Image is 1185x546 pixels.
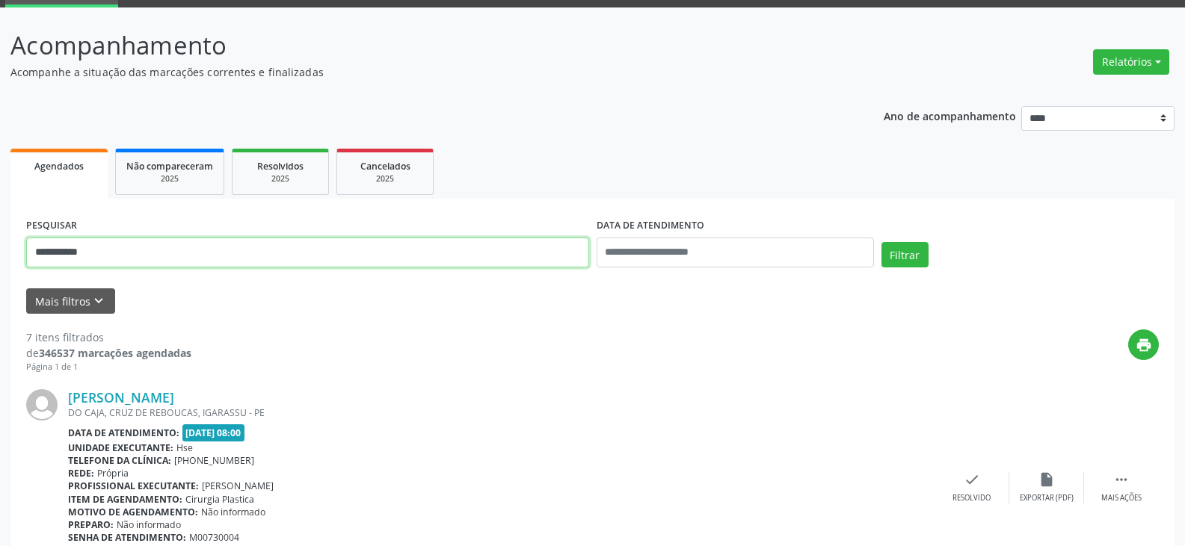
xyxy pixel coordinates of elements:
[34,160,84,173] span: Agendados
[90,293,107,309] i: keyboard_arrow_down
[26,361,191,373] div: Página 1 de 1
[126,160,213,173] span: Não compareceram
[10,64,825,80] p: Acompanhe a situação das marcações correntes e finalizadas
[68,454,171,467] b: Telefone da clínica:
[68,493,182,506] b: Item de agendamento:
[964,471,980,488] i: check
[126,173,213,184] div: 2025
[952,493,991,503] div: Resolvido
[97,467,129,480] span: Própria
[1020,493,1074,503] div: Exportar (PDF)
[182,424,245,441] span: [DATE] 08:00
[881,242,929,267] button: Filtrar
[189,531,239,544] span: M00730004
[68,480,199,492] b: Profissional executante:
[201,506,265,518] span: Não informado
[202,480,274,492] span: [PERSON_NAME]
[243,173,318,184] div: 2025
[1038,471,1055,488] i: insert_drive_file
[26,389,58,421] img: img
[1113,471,1130,488] i: 
[68,518,114,531] b: Preparo:
[174,454,254,467] span: [PHONE_NUMBER]
[68,441,173,454] b: Unidade executante:
[68,389,174,406] a: [PERSON_NAME]
[68,426,179,439] b: Data de atendimento:
[348,173,422,184] div: 2025
[68,406,935,419] div: DO CAJA, CRUZ DE REBOUCAS, IGARASSU - PE
[1128,329,1159,360] button: print
[176,441,193,454] span: Hse
[360,160,410,173] span: Cancelados
[26,345,191,361] div: de
[884,106,1016,125] p: Ano de acompanhamento
[1093,49,1169,75] button: Relatórios
[1101,493,1142,503] div: Mais ações
[10,27,825,64] p: Acompanhamento
[26,214,77,238] label: PESQUISAR
[39,346,191,360] strong: 346537 marcações agendadas
[117,518,181,531] span: Não informado
[68,531,186,544] b: Senha de atendimento:
[597,214,704,238] label: DATA DE ATENDIMENTO
[185,493,254,506] span: Cirurgia Plastica
[257,160,304,173] span: Resolvidos
[26,288,115,314] button: Mais filtroskeyboard_arrow_down
[26,329,191,345] div: 7 itens filtrados
[68,506,198,518] b: Motivo de agendamento:
[68,467,94,480] b: Rede:
[1136,337,1152,353] i: print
